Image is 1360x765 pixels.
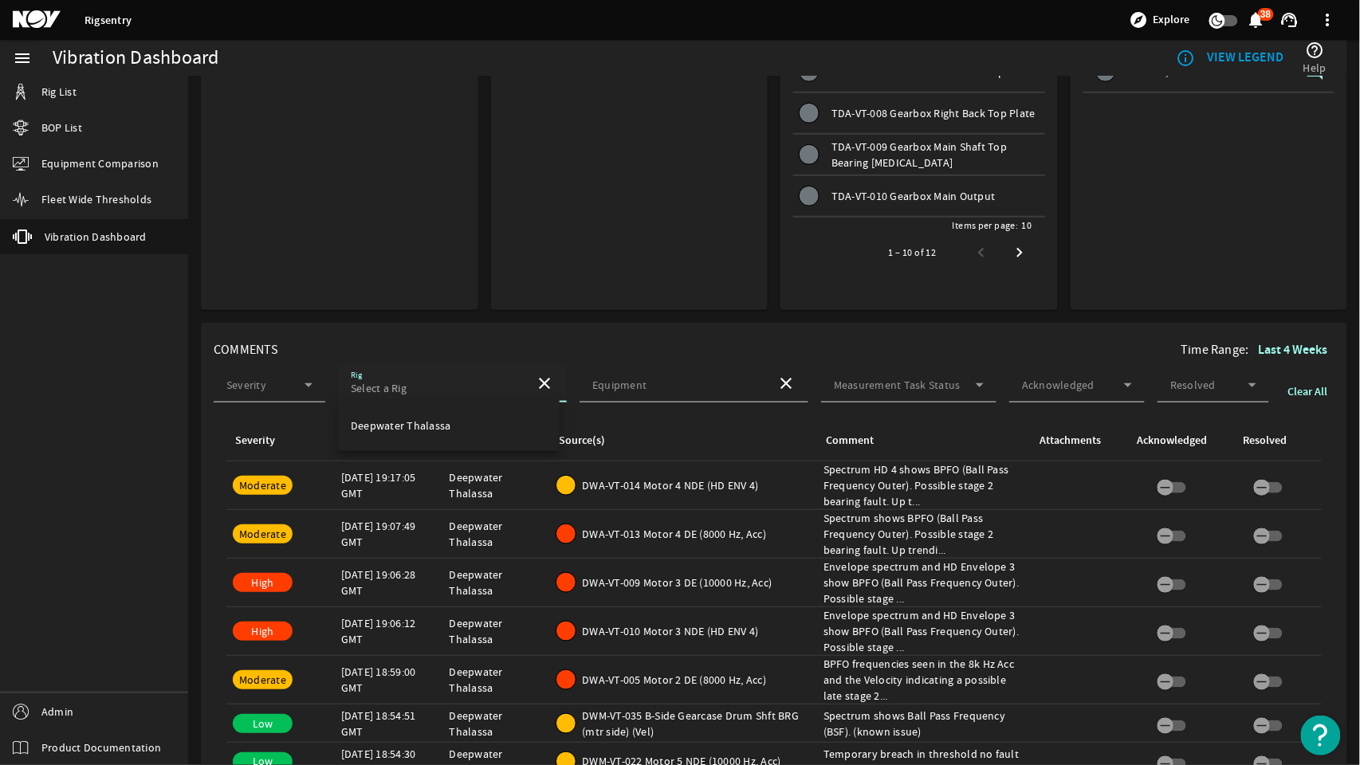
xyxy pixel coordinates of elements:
div: Resolved [1243,432,1287,449]
mat-icon: notifications [1247,10,1266,29]
div: Deepwater Thalassa [450,518,544,550]
div: Vibration Dashboard [53,50,219,66]
input: Select Equipment [592,380,764,396]
span: High [252,575,274,590]
span: Clear All [1288,384,1328,400]
mat-label: Severity [226,378,266,392]
input: Select a Rig [351,380,522,396]
div: Severity [235,432,275,449]
div: [DATE] 19:17:05 GMT [341,469,437,501]
span: Moderate [239,478,286,492]
button: 38 [1248,12,1264,29]
div: Comment [826,432,874,449]
button: Explore [1123,7,1197,33]
mat-icon: support_agent [1280,10,1299,29]
span: DWA-VT-010 Motor 3 NDE (HD ENV 4) [582,623,758,639]
span: Low [253,716,273,731]
div: Attachments [1040,432,1101,449]
div: Items per page: [953,218,1019,233]
span: BOP List [41,120,82,135]
mat-label: Resolved [1170,378,1216,392]
div: Spectrum shows Ball Pass Frequency (BSF). (known issue) [823,708,1025,739]
mat-icon: vibration [13,227,32,246]
b: VIEW LEGEND [1208,49,1284,65]
div: Spectrum shows BPFO (Ball Pass Frequency Outer). Possible stage 2 bearing fault. Up trendi... [823,510,1025,558]
mat-label: Measurement Task Status [834,378,961,392]
div: Source(s) [559,432,605,449]
span: DWA-VT-005 Motor 2 DE (8000 Hz, Acc) [582,672,766,688]
button: Open Resource Center [1301,716,1341,755]
button: VIEW LEGEND [1170,44,1291,73]
span: Moderate [239,673,286,687]
div: Source(s) [556,432,804,449]
button: more_vert [1309,1,1347,39]
div: [DATE] 19:06:12 GMT [341,615,437,647]
span: Explore [1154,12,1190,28]
div: Envelope spectrum and HD Envelope 3 show BPFO (Ball Pass Frequency Outer). Possible stage ... [823,607,1025,655]
div: Acknowledged [1137,432,1207,449]
div: 1 – 10 of 12 [889,245,937,261]
mat-icon: menu [13,49,32,68]
span: Help [1303,60,1327,76]
div: Time Range: [1181,335,1334,364]
div: Spectrum HD 4 shows BPFO (Ball Pass Frequency Outer). Possible stage 2 bearing fault. Up t... [823,461,1025,509]
span: Admin [41,704,73,720]
div: Deepwater Thalassa [450,615,544,647]
span: TDA-VT-009 Gearbox Main Shaft Top Bearing [MEDICAL_DATA] [831,139,1007,170]
span: DWA-VT-014 Motor 4 NDE (HD ENV 4) [582,477,758,493]
div: [DATE] 19:06:28 GMT [341,567,437,598]
mat-label: Equipment [592,378,647,392]
mat-icon: explore [1130,10,1149,29]
div: Deepwater Thalassa [450,664,544,696]
div: Severity [233,432,322,449]
span: Vibration Dashboard [45,229,147,245]
span: DWM-VT-035 B-Side Gearcase Drum Shft BRG (mtr side) (Vel) [582,708,811,739]
span: TDA-VT-008 Gearbox Right Back Top Plate [831,106,1036,120]
div: Resolved [1240,432,1309,449]
button: Clear All [1282,378,1334,406]
b: Last 4 Weeks [1259,341,1328,358]
span: Rig List [41,84,77,100]
button: Next page [1000,233,1039,272]
mat-label: Rig [351,370,362,381]
a: Rigsentry [85,13,132,28]
div: Attachments [1037,432,1115,449]
div: [DATE] 18:59:00 GMT [341,664,437,696]
div: 10 [1022,218,1032,233]
div: Deepwater Thalassa [450,469,544,501]
span: DWA-VT-009 Motor 3 DE (10000 Hz, Acc) [582,575,772,590]
span: Product Documentation [41,739,161,755]
span: Deepwater Thalassa [351,418,451,433]
div: Comment [823,432,1019,449]
mat-label: Acknowledged [1022,378,1095,392]
span: TDA-VT-010 Gearbox Main Output [831,189,996,203]
span: 1000 Hz, Acc envelo [1128,66,1224,77]
span: Equipment Comparison [41,155,159,171]
div: Acknowledged [1134,432,1221,449]
div: Deepwater Thalassa [450,567,544,598]
mat-icon: info_outline [1177,49,1196,68]
span: High [252,624,274,638]
mat-icon: close [535,374,554,393]
mat-icon: close [776,374,796,393]
div: Deepwater Thalassa [450,708,544,739]
span: Fleet Wide Thresholds [41,191,151,207]
span: COMMENTS [214,342,278,358]
span: DWA-VT-013 Motor 4 DE (8000 Hz, Acc) [582,526,766,542]
div: Envelope spectrum and HD Envelope 3 show BPFO (Ball Pass Frequency Outer). Possible stage ... [823,559,1025,606]
mat-icon: help_outline [1306,41,1325,60]
div: BPFO frequencies seen in the 8k Hz Acc and the Velocity indicating a possible late stage 2... [823,656,1025,704]
div: [DATE] 18:54:51 GMT [341,708,437,739]
span: Moderate [239,527,286,541]
button: Last 4 Weeks [1252,335,1334,364]
div: [DATE] 19:07:49 GMT [341,518,437,550]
